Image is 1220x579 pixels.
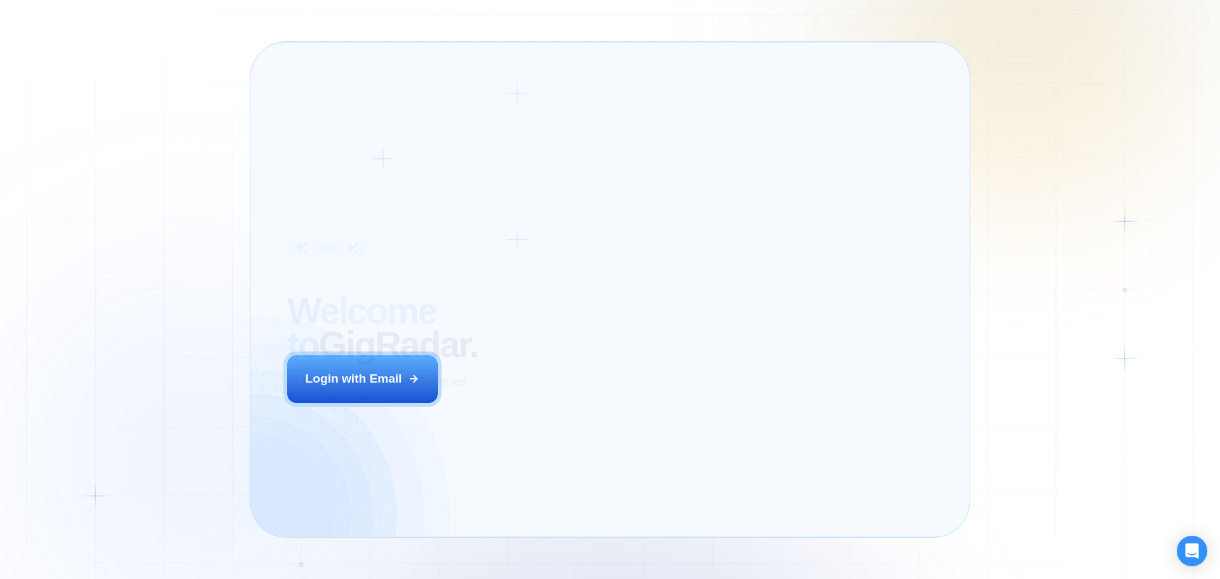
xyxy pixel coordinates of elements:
[1177,536,1207,566] div: Open Intercom Messenger
[316,242,338,254] div: Login
[287,373,466,390] p: AI Business Manager for Agencies
[306,371,402,387] div: Login with Email
[287,294,595,362] h2: ‍ GigRadar.
[287,290,437,365] span: Welcome to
